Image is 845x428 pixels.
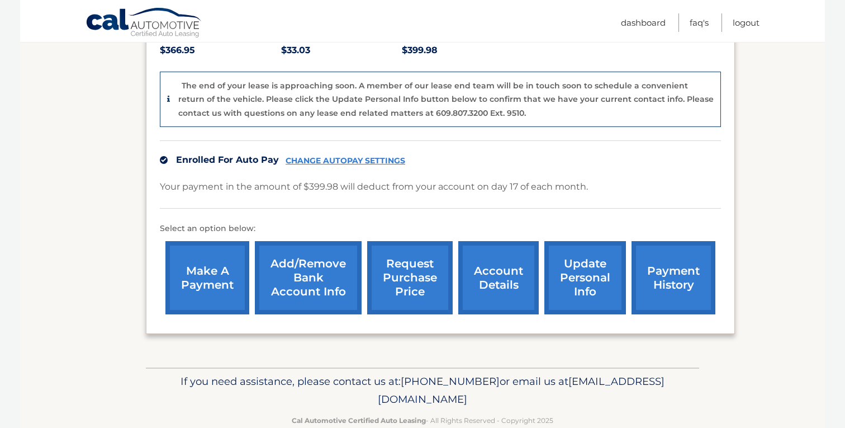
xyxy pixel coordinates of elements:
[160,156,168,164] img: check.svg
[367,241,453,314] a: request purchase price
[378,375,664,406] span: [EMAIL_ADDRESS][DOMAIN_NAME]
[632,241,715,314] a: payment history
[286,156,405,166] a: CHANGE AUTOPAY SETTINGS
[160,222,721,236] p: Select an option below:
[292,416,426,425] strong: Cal Automotive Certified Auto Leasing
[178,81,714,118] p: The end of your lease is approaching soon. A member of our lease end team will be in touch soon t...
[402,43,523,58] p: $399.98
[160,43,281,58] p: $366.95
[176,154,279,165] span: Enrolled For Auto Pay
[160,179,588,195] p: Your payment in the amount of $399.98 will deduct from your account on day 17 of each month.
[281,43,402,58] p: $33.03
[544,241,626,314] a: update personal info
[255,241,362,314] a: Add/Remove bank account info
[153,373,692,408] p: If you need assistance, please contact us at: or email us at
[86,7,203,40] a: Cal Automotive
[401,375,500,388] span: [PHONE_NUMBER]
[458,241,539,314] a: account details
[621,13,666,32] a: Dashboard
[165,241,249,314] a: make a payment
[153,415,692,426] p: - All Rights Reserved - Copyright 2025
[690,13,709,32] a: FAQ's
[733,13,759,32] a: Logout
